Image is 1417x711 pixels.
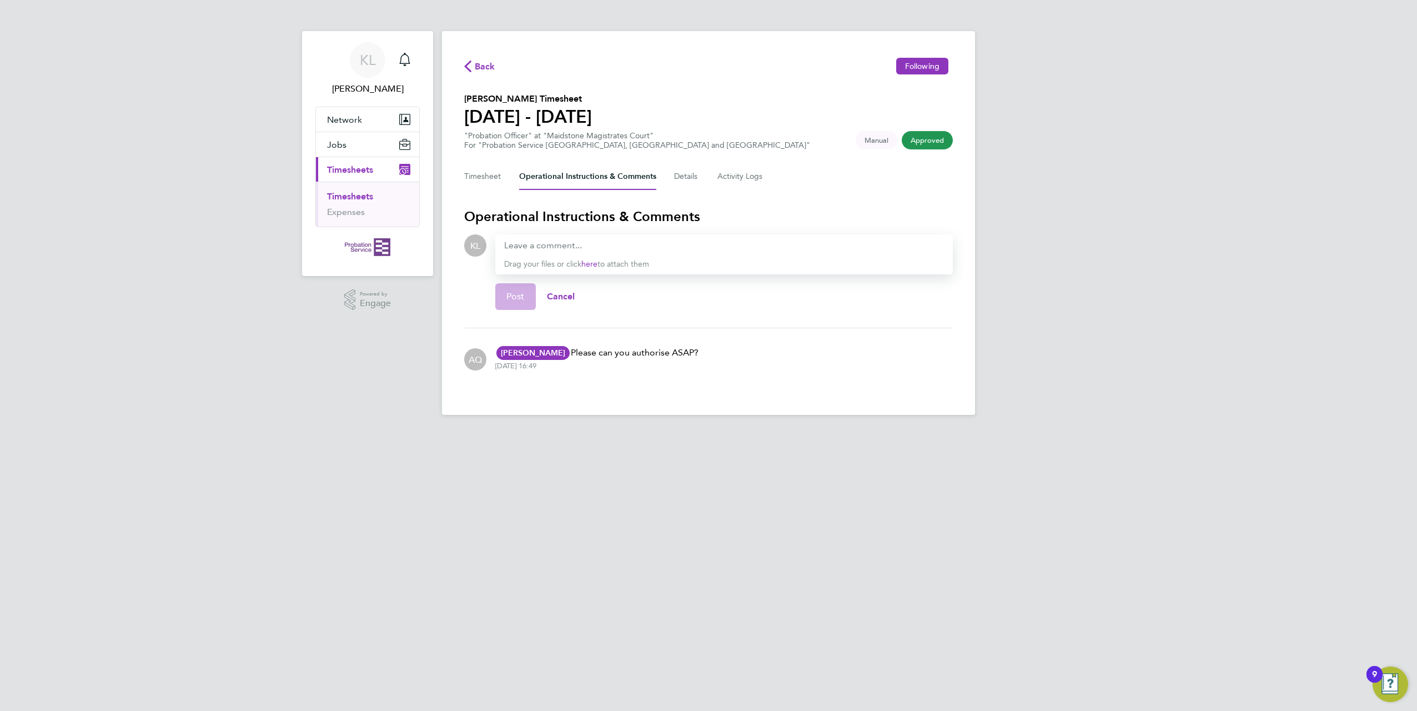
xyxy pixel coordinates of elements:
[315,238,420,256] a: Go to home page
[896,58,948,74] button: Following
[495,362,536,370] div: [DATE] 16:49
[496,346,570,360] span: [PERSON_NAME]
[302,31,433,276] nav: Main navigation
[327,139,346,150] span: Jobs
[464,59,495,73] button: Back
[360,299,391,308] span: Engage
[327,164,373,175] span: Timesheets
[581,259,597,269] a: here
[856,131,897,149] span: This timesheet was manually created.
[464,106,592,128] h1: [DATE] - [DATE]
[327,114,362,125] span: Network
[316,182,419,227] div: Timesheets
[902,131,953,149] span: This timesheet has been approved.
[504,259,649,269] span: Drag your files or click to attach them
[360,289,391,299] span: Powered by
[1373,667,1408,702] button: Open Resource Center, 9 new notifications
[315,82,420,96] span: Kate Leek
[316,132,419,157] button: Jobs
[360,53,375,67] span: KL
[316,157,419,182] button: Timesheets
[464,131,810,150] div: "Probation Officer" at "Maidstone Magistrates Court"
[475,60,495,73] span: Back
[464,234,486,257] div: Kate Leek
[464,208,953,226] h3: Operational Instructions & Comments
[464,163,501,190] button: Timesheet
[464,92,592,106] h2: [PERSON_NAME] Timesheet
[316,107,419,132] button: Network
[344,289,391,311] a: Powered byEngage
[674,163,700,190] button: Details
[327,191,373,202] a: Timesheets
[547,291,575,302] span: Cancel
[1372,674,1377,689] div: 9
[495,346,699,359] p: Please can you authorise ASAP?
[536,283,586,310] button: Cancel
[464,348,486,370] div: Andrew Quinney
[315,42,420,96] a: KL[PERSON_NAME]
[519,163,656,190] button: Operational Instructions & Comments
[470,239,480,252] span: KL
[345,238,390,256] img: probationservice-logo-retina.png
[327,207,365,217] a: Expenses
[464,141,810,150] div: For "Probation Service [GEOGRAPHIC_DATA], [GEOGRAPHIC_DATA] and [GEOGRAPHIC_DATA]"
[469,353,482,365] span: AQ
[905,61,939,71] span: Following
[717,163,764,190] button: Activity Logs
